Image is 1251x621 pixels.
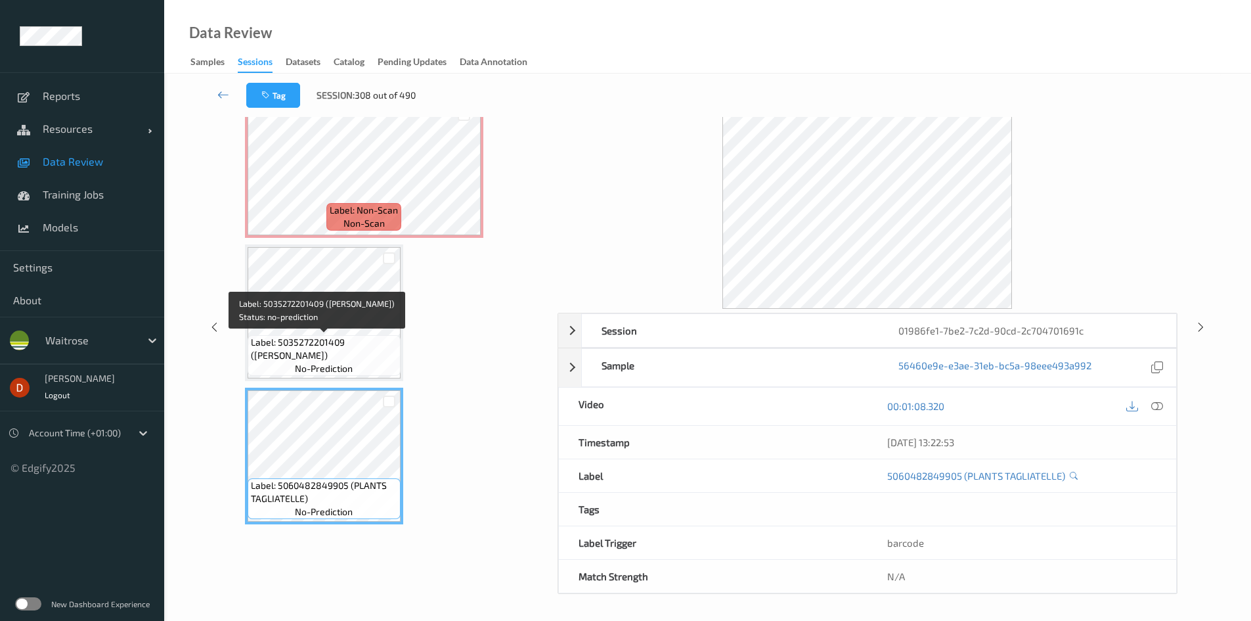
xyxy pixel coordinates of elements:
[295,362,353,375] span: no-prediction
[898,359,1091,377] a: 56460e9e-e3ae-31eb-bc5a-98eee493a992
[582,314,879,347] div: Session
[334,53,378,72] a: Catalog
[251,336,397,362] span: Label: 5035272201409 ([PERSON_NAME])
[189,26,272,39] div: Data Review
[887,436,1156,449] div: [DATE] 13:22:53
[887,400,944,413] a: 00:01:08.320
[559,493,867,526] div: Tags
[887,469,1065,482] a: 5060482849905 (PLANTS TAGLIATELLE)
[355,89,416,102] span: 308 out of 490
[330,204,398,217] span: Label: Non-Scan
[238,55,273,73] div: Sessions
[558,313,1177,348] div: Session01986fe1-7be2-7c2d-90cd-2c704701691c
[343,217,385,230] span: non-scan
[295,505,353,518] span: no-prediction
[559,459,867,492] div: Label
[867,560,1176,593] div: N/A
[246,83,300,108] button: Tag
[559,526,867,559] div: Label Trigger
[460,55,527,72] div: Data Annotation
[317,89,355,102] span: Session:
[190,55,225,72] div: Samples
[286,55,320,72] div: Datasets
[378,55,447,72] div: Pending Updates
[286,53,334,72] a: Datasets
[558,348,1177,387] div: Sample56460e9e-e3ae-31eb-bc5a-98eee493a992
[378,53,460,72] a: Pending Updates
[190,53,238,72] a: Samples
[867,526,1176,559] div: barcode
[251,479,397,505] span: Label: 5060482849905 (PLANTS TAGLIATELLE)
[559,560,867,593] div: Match Strength
[559,388,867,425] div: Video
[582,349,879,386] div: Sample
[460,53,540,72] a: Data Annotation
[559,426,867,459] div: Timestamp
[238,53,286,73] a: Sessions
[334,55,364,72] div: Catalog
[879,314,1175,347] div: 01986fe1-7be2-7c2d-90cd-2c704701691c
